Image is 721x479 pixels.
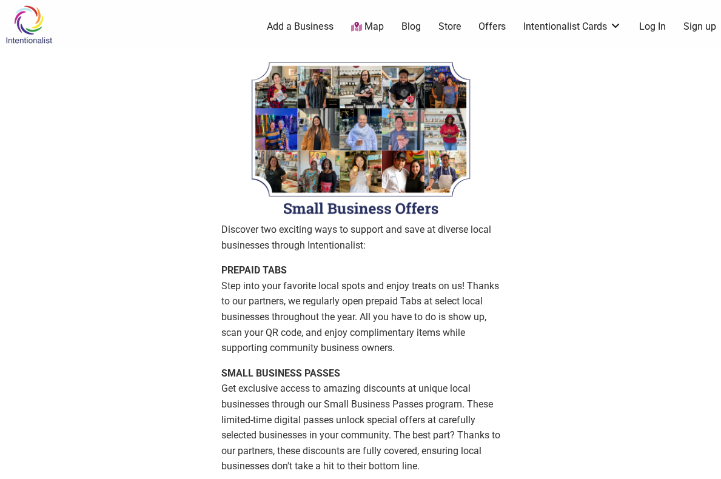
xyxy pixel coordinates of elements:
[478,20,506,33] a: Offers
[221,222,500,253] p: Discover two exciting ways to support and save at diverse local businesses through Intentionalist:
[683,20,716,33] a: Sign up
[267,20,334,33] a: Add a Business
[221,55,500,222] img: Welcome to Intentionalist Passes
[351,20,384,34] a: Map
[523,20,622,33] a: Intentionalist Cards
[221,366,500,474] p: Get exclusive access to amazing discounts at unique local businesses through our Small Business P...
[639,20,666,33] a: Log In
[401,20,421,33] a: Blog
[438,20,461,33] a: Store
[221,264,287,276] strong: PREPAID TABS
[221,367,340,379] strong: SMALL BUSINESS PASSES
[221,263,500,356] p: Step into your favorite local spots and enjoy treats on us! Thanks to our partners, we regularly ...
